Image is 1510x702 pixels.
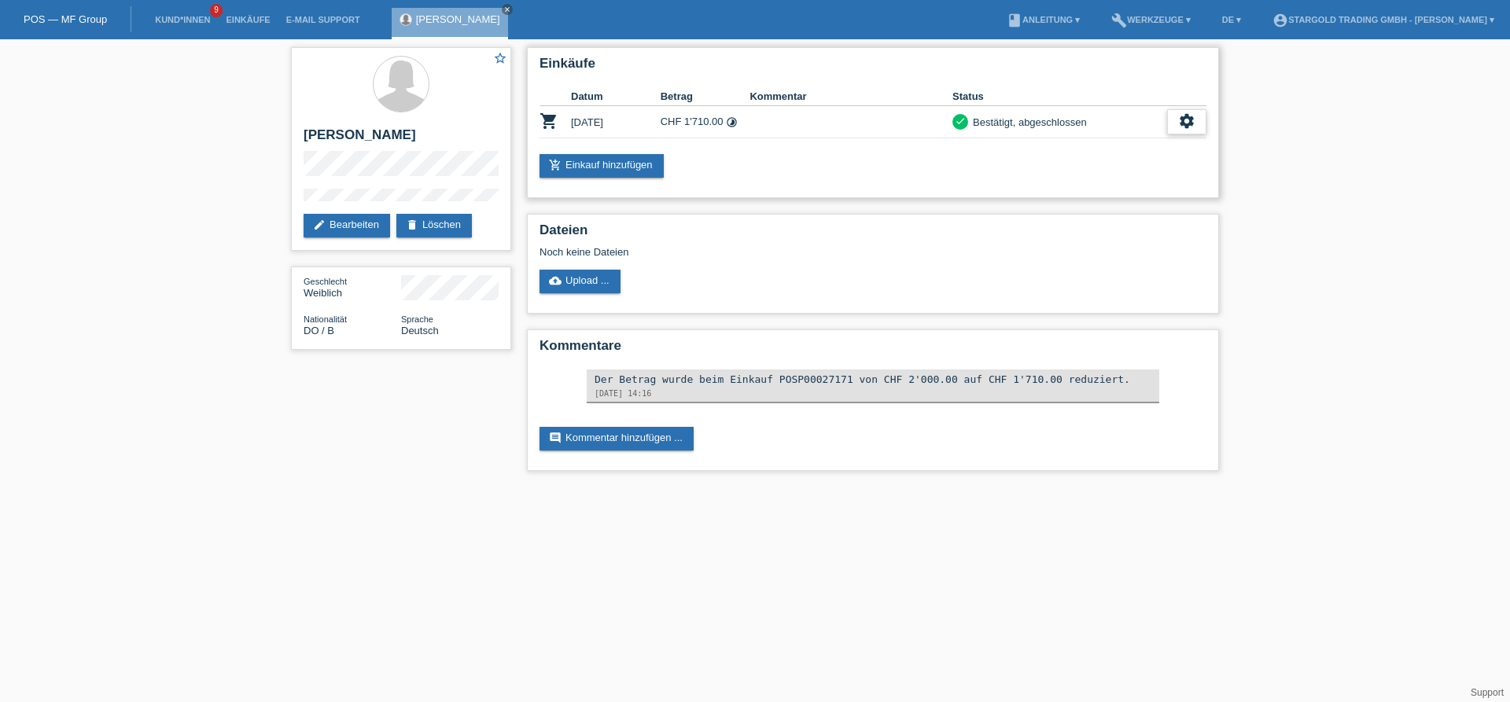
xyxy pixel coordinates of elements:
div: Noch keine Dateien [540,246,1020,258]
span: Sprache [401,314,433,324]
a: bookAnleitung ▾ [999,15,1088,24]
td: [DATE] [571,106,661,138]
a: buildWerkzeuge ▾ [1103,15,1199,24]
a: Kund*innen [147,15,218,24]
a: POS — MF Group [24,13,107,25]
span: Deutsch [401,325,439,336]
i: build [1111,13,1127,28]
td: CHF 1'710.00 [661,106,750,138]
a: commentKommentar hinzufügen ... [540,427,694,450]
i: star_border [493,51,507,65]
span: Geschlecht [304,277,347,286]
th: Betrag [661,87,750,106]
a: deleteLöschen [396,214,472,237]
span: Nationalität [304,314,347,324]
i: close [503,6,511,13]
div: Weiblich [304,275,401,299]
a: add_shopping_cartEinkauf hinzufügen [540,154,664,178]
h2: Dateien [540,222,1206,246]
h2: [PERSON_NAME] [304,127,499,151]
i: check [955,116,966,127]
th: Datum [571,87,661,106]
span: 9 [210,4,223,17]
a: close [502,4,513,15]
div: Bestätigt, abgeschlossen [968,114,1087,130]
a: Support [1471,687,1504,698]
a: Einkäufe [218,15,278,24]
i: delete [406,219,418,231]
i: account_circle [1272,13,1288,28]
th: Status [952,87,1167,106]
i: POSP00027171 [540,112,558,130]
th: Kommentar [749,87,952,106]
a: DE ▾ [1214,15,1249,24]
a: [PERSON_NAME] [416,13,500,25]
h2: Einkäufe [540,56,1206,79]
a: editBearbeiten [304,214,390,237]
i: cloud_upload [549,274,562,287]
h2: Kommentare [540,338,1206,362]
i: comment [549,432,562,444]
a: E-Mail Support [278,15,368,24]
a: cloud_uploadUpload ... [540,270,621,293]
i: edit [313,219,326,231]
i: settings [1178,112,1195,130]
a: account_circleStargold Trading GmbH - [PERSON_NAME] ▾ [1265,15,1502,24]
i: Fixe Raten (12 Raten) [726,116,738,128]
i: book [1007,13,1022,28]
i: add_shopping_cart [549,159,562,171]
div: Der Betrag wurde beim Einkauf POSP00027171 von CHF 2'000.00 auf CHF 1'710.00 reduziert. [595,373,1151,385]
span: Dominikanische Republik / B / 19.10.2010 [304,325,334,336]
a: star_border [493,51,507,68]
div: [DATE] 14:16 [595,389,1151,398]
